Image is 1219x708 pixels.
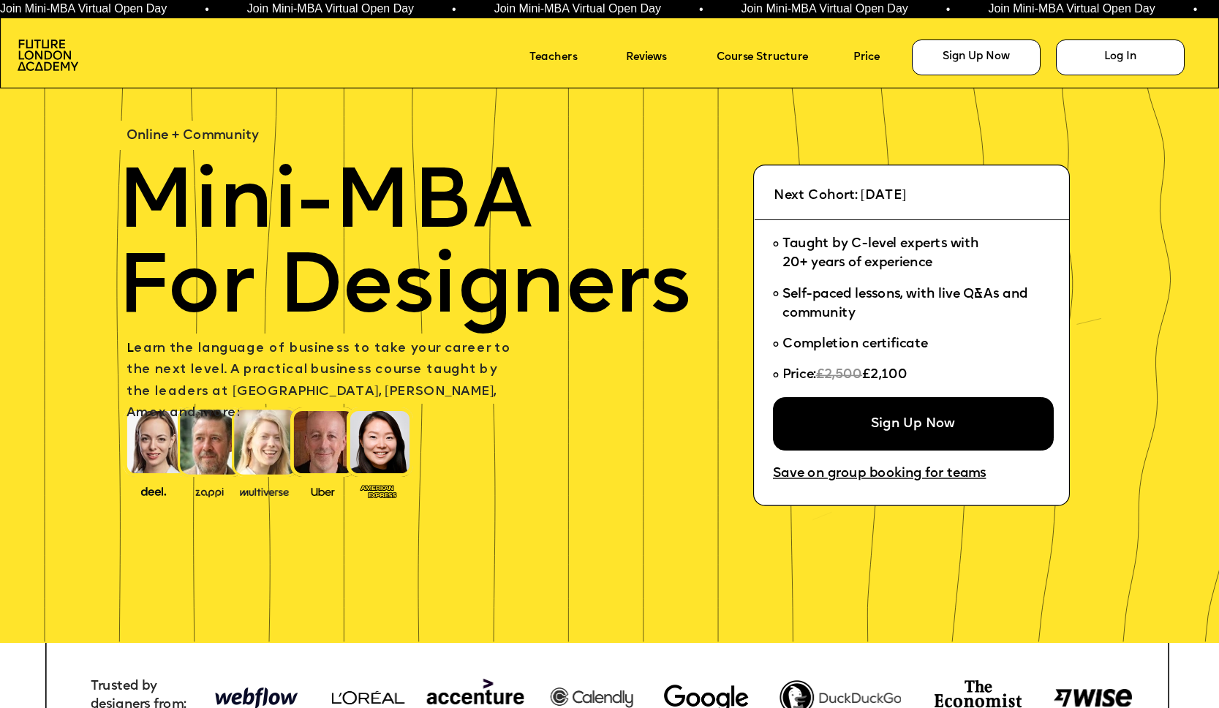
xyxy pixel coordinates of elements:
[449,4,453,15] span: •
[782,369,816,382] span: Price:
[862,369,907,382] span: £2,100
[626,47,692,69] a: Reviews
[127,342,515,420] span: earn the language of business to take your career to the next level. A practical business course ...
[815,369,861,382] span: £2,500
[117,164,532,249] span: Mini-MBA
[529,47,606,69] a: Teachers
[782,338,928,351] span: Completion certificate
[117,248,691,333] span: For Designers
[18,39,78,70] img: image-aac980e9-41de-4c2d-a048-f29dd30a0068.png
[127,129,259,143] span: Online + Community
[186,484,233,497] img: image-b2f1584c-cbf7-4a77-bbe0-f56ae6ee31f2.png
[717,47,842,69] a: Course Structure
[355,481,402,499] img: image-93eab660-639c-4de6-957c-4ae039a0235a.png
[129,483,177,498] img: image-388f4489-9820-4c53-9b08-f7df0b8d4ae2.png
[127,342,134,355] span: L
[696,4,701,15] span: •
[935,680,1022,707] img: image-74e81e4e-c3ca-4fbf-b275-59ce4ac8e97d.png
[299,484,347,497] img: image-99cff0b2-a396-4aab-8550-cf4071da2cb9.png
[235,483,293,498] img: image-b7d05013-d886-4065-8d38-3eca2af40620.png
[1054,689,1132,707] img: image-8d571a77-038a-4425-b27a-5310df5a295c.png
[202,4,206,15] span: •
[782,288,1031,320] span: Self-paced lessons, with live Q&As and community
[1190,4,1195,15] span: •
[853,47,901,69] a: Price
[773,462,1021,487] a: Save on group booking for teams
[943,4,948,15] span: •
[782,238,979,270] span: Taught by C-level experts with 20+ years of experience
[774,189,906,203] span: Next Cohort: [DATE]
